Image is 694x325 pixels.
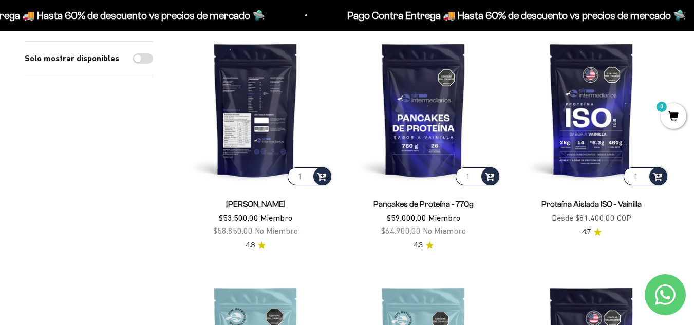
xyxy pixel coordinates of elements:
mark: 0 [655,101,668,113]
a: Proteína Aislada ISO - Vainilla [541,200,642,208]
span: $64.900,00 [381,226,421,235]
span: No Miembro [255,226,298,235]
span: 4.8 [246,240,255,251]
a: 0 [661,111,686,123]
p: Pago Contra Entrega 🚚 Hasta 60% de descuento vs precios de mercado 🛸 [344,7,682,24]
span: Miembro [428,213,460,222]
span: 4.3 [414,240,423,251]
sale-price: Desde $81.400,00 COP [552,212,631,225]
span: $53.500,00 [219,213,258,222]
span: 4.7 [582,226,591,238]
a: 4.74.7 de 5.0 estrellas [582,226,602,238]
span: $58.850,00 [213,226,253,235]
a: [PERSON_NAME] [226,200,286,208]
a: Pancakes de Proteína - 770g [373,200,474,208]
span: No Miembro [423,226,466,235]
span: $59.000,00 [387,213,426,222]
img: Proteína Whey - Vainilla [178,32,333,187]
a: 4.84.8 de 5.0 estrellas [246,240,266,251]
span: Miembro [260,213,292,222]
a: 4.34.3 de 5.0 estrellas [414,240,434,251]
label: Solo mostrar disponibles [25,52,119,65]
